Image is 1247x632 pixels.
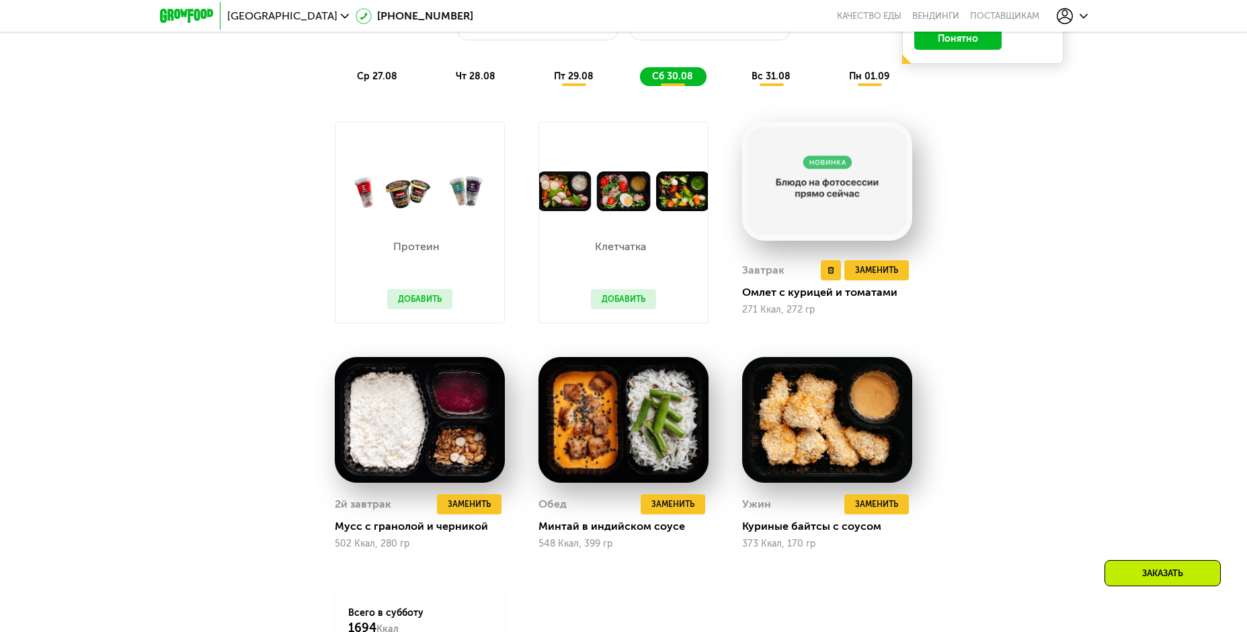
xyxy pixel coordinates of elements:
[227,11,337,22] span: [GEOGRAPHIC_DATA]
[752,71,791,82] span: вс 31.08
[641,494,705,514] button: Заменить
[1104,560,1221,586] div: Заказать
[335,494,391,514] div: 2й завтрак
[591,289,656,309] button: Добавить
[742,494,771,514] div: Ужин
[335,520,516,533] div: Мусс с гранолой и черникой
[437,494,501,514] button: Заменить
[849,71,889,82] span: пн 01.09
[357,71,397,82] span: ср 27.08
[914,28,1002,50] button: Понятно
[554,71,594,82] span: пт 29.08
[742,286,923,299] div: Омлет с курицей и томатами
[742,520,923,533] div: Куриные байтсы с соусом
[844,260,909,280] button: Заменить
[387,241,446,252] p: Протеин
[538,494,567,514] div: Обед
[538,539,709,549] div: 548 Ккал, 399 гр
[970,11,1039,22] div: поставщикам
[855,264,898,277] span: Заменить
[456,71,495,82] span: чт 28.08
[652,71,693,82] span: сб 30.08
[356,8,473,24] a: [PHONE_NUMBER]
[742,260,785,280] div: Завтрак
[742,539,912,549] div: 373 Ккал, 170 гр
[387,289,452,309] button: Добавить
[742,305,912,315] div: 271 Ккал, 272 гр
[651,498,694,511] span: Заменить
[538,520,719,533] div: Минтай в индийском соусе
[855,498,898,511] span: Заменить
[837,11,901,22] a: Качество еды
[448,498,491,511] span: Заменить
[335,539,505,549] div: 502 Ккал, 280 гр
[844,494,909,514] button: Заменить
[591,241,649,252] p: Клетчатка
[912,11,959,22] a: Вендинги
